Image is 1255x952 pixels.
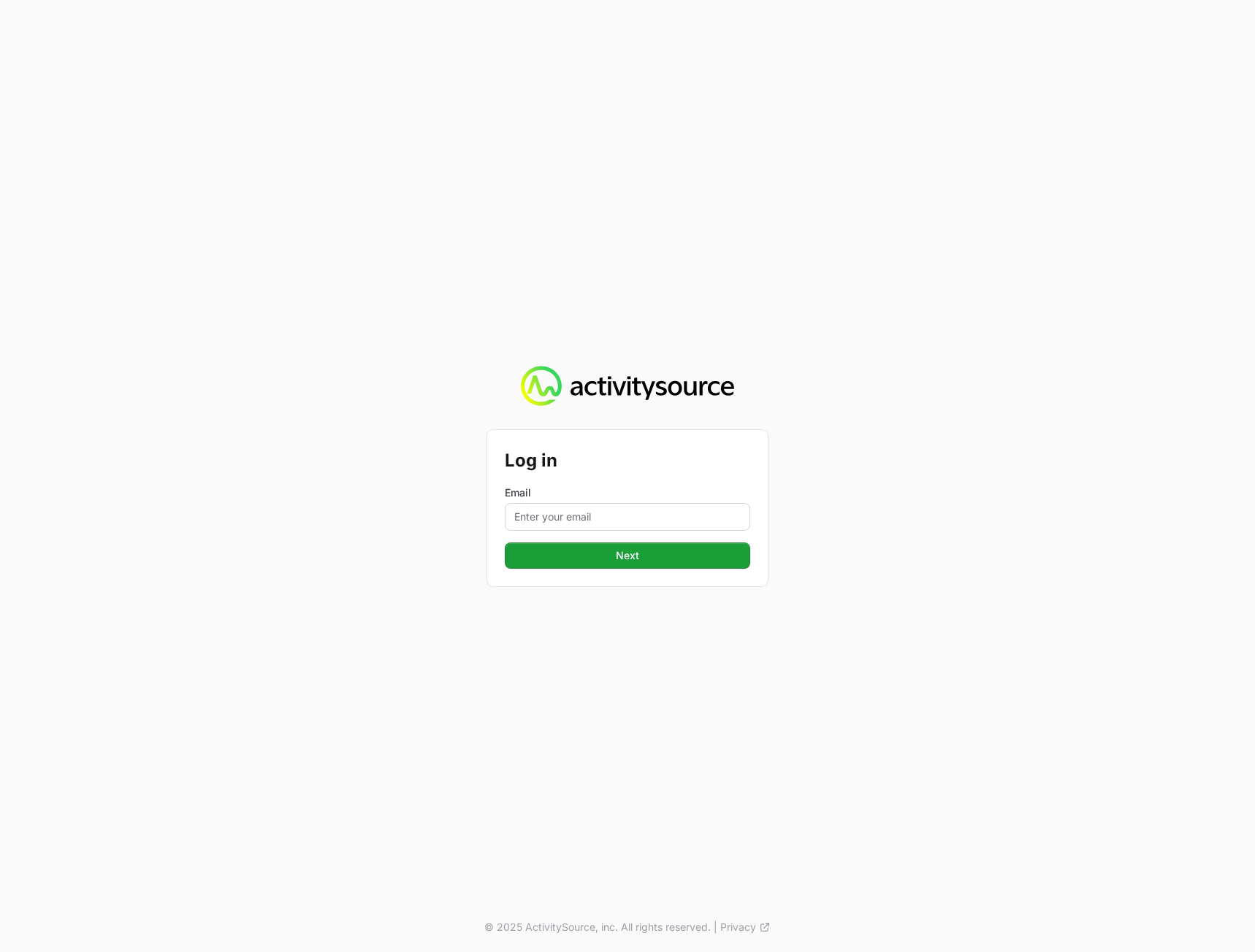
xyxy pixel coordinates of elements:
[714,920,717,934] span: |
[505,503,750,531] input: Enter your email
[505,542,750,569] button: Next
[720,920,771,934] a: Privacy
[484,920,711,934] p: © 2025 ActivitySource, inc. All rights reserved.
[505,485,750,500] label: Email
[505,448,750,474] h2: Log in
[521,366,733,407] img: Activity Source
[616,547,639,564] span: Next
